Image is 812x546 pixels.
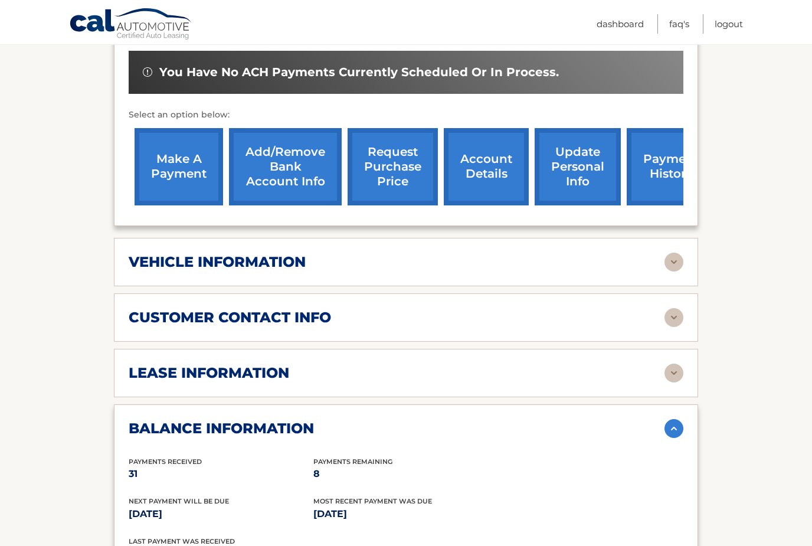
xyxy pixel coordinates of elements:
[129,420,314,437] h2: balance information
[129,537,235,545] span: Last Payment was received
[69,8,193,42] a: Cal Automotive
[669,14,689,34] a: FAQ's
[535,128,621,205] a: update personal info
[664,364,683,382] img: accordion-rest.svg
[313,497,432,505] span: Most Recent Payment Was Due
[715,14,743,34] a: Logout
[664,308,683,327] img: accordion-rest.svg
[229,128,342,205] a: Add/Remove bank account info
[159,65,559,80] span: You have no ACH payments currently scheduled or in process.
[664,419,683,438] img: accordion-active.svg
[129,364,289,382] h2: lease information
[597,14,644,34] a: Dashboard
[129,108,683,122] p: Select an option below:
[129,253,306,271] h2: vehicle information
[129,506,313,522] p: [DATE]
[129,457,202,466] span: Payments Received
[143,67,152,77] img: alert-white.svg
[444,128,529,205] a: account details
[129,497,229,505] span: Next Payment will be due
[313,466,498,482] p: 8
[313,457,392,466] span: Payments Remaining
[664,253,683,272] img: accordion-rest.svg
[348,128,438,205] a: request purchase price
[129,466,313,482] p: 31
[313,506,498,522] p: [DATE]
[627,128,715,205] a: payment history
[129,309,331,326] h2: customer contact info
[135,128,223,205] a: make a payment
